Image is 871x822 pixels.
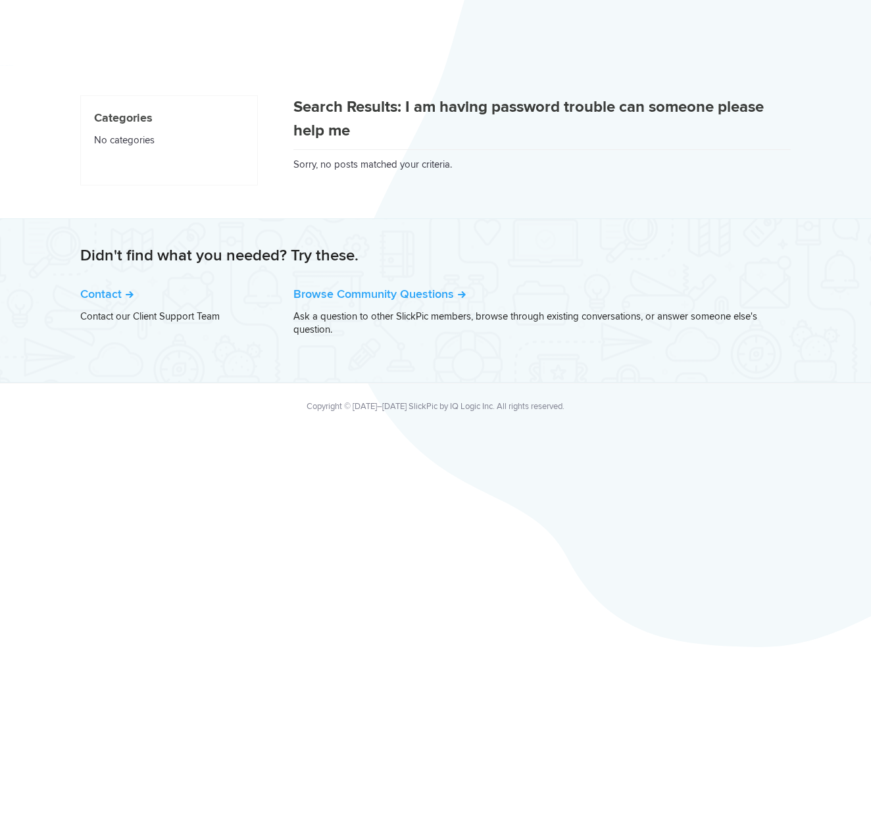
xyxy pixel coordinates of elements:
[80,245,791,266] h2: Didn't find what you needed? Try these.
[94,127,244,152] li: No categories
[81,400,791,413] div: Copyright © [DATE]–[DATE] SlickPic by IQ Logic Inc. All rights reserved.
[80,310,220,322] a: Contact our Client Support Team
[94,109,244,127] h4: Categories
[293,287,466,301] a: Browse Community Questions
[293,95,791,150] h1: Search Results: I am having password trouble can someone please help me
[80,287,134,301] a: Contact
[740,349,791,356] a: [PERSON_NAME]
[293,95,791,171] div: Sorry, no posts matched your criteria.
[293,310,791,336] p: Ask a question to other SlickPic members, browse through existing conversations, or answer someon...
